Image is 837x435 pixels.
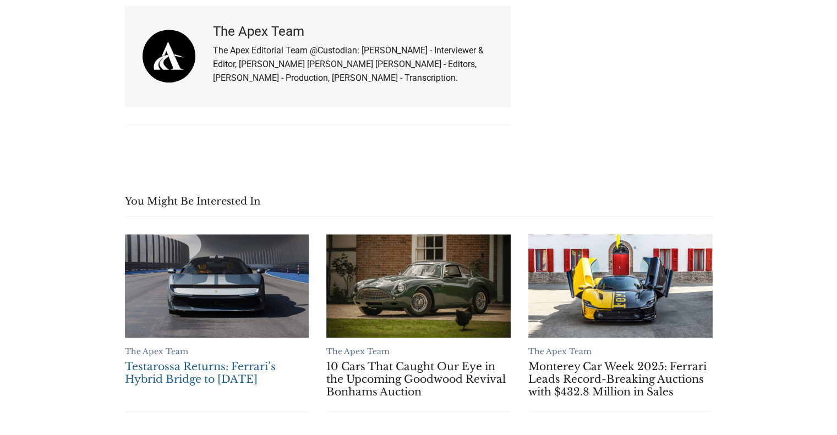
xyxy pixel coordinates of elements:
a: Monterey Car Week 2025: Ferrari Leads Record-Breaking Auctions with $432.8 Million in Sales [528,360,713,398]
a: Testarossa Returns: Ferrari’s Hybrid Bridge to Tomorrow [125,234,309,338]
p: The Apex Editorial Team @Custodian: [PERSON_NAME] - Interviewer & Editor, [PERSON_NAME] [PERSON_N... [213,43,493,85]
h5: You Might Be Interested In [125,195,713,217]
a: The Apex Team [213,24,304,39]
a: The Apex Team [326,346,390,356]
a: Testarossa Returns: Ferrari’s Hybrid Bridge to [DATE] [125,360,309,386]
a: Monterey Car Week 2025: Ferrari Leads Record-Breaking Auctions with $432.8 Million in Sales [528,234,713,338]
img: The Apex Team [143,30,195,82]
a: 10 Cars That Caught Our Eye in the Upcoming Goodwood Revival Bonhams Auction [326,360,511,398]
a: The Apex Team [528,346,592,356]
a: 10 Cars That Caught Our Eye in the Upcoming Goodwood Revival Bonhams Auction [326,234,511,338]
a: The Apex Team [125,346,188,356]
